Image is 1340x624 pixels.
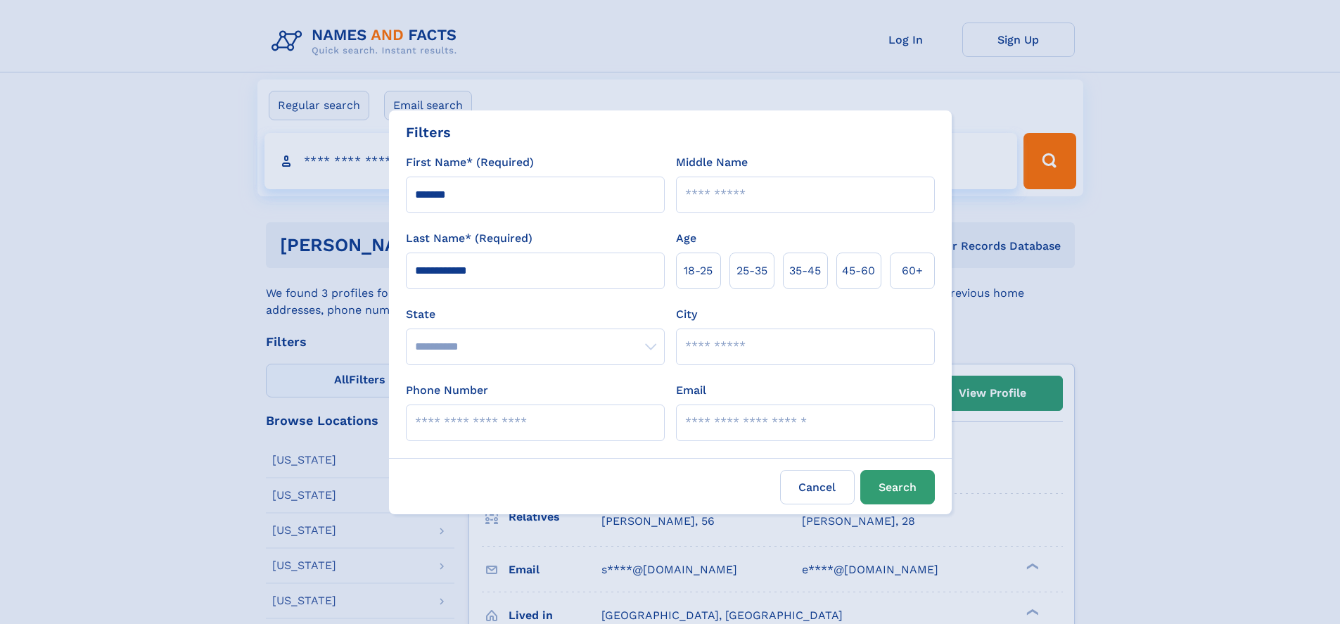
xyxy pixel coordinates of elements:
[789,262,821,279] span: 35‑45
[684,262,713,279] span: 18‑25
[860,470,935,504] button: Search
[736,262,767,279] span: 25‑35
[902,262,923,279] span: 60+
[406,122,451,143] div: Filters
[676,154,748,171] label: Middle Name
[780,470,855,504] label: Cancel
[676,306,697,323] label: City
[406,154,534,171] label: First Name* (Required)
[406,230,532,247] label: Last Name* (Required)
[406,306,665,323] label: State
[406,382,488,399] label: Phone Number
[676,382,706,399] label: Email
[676,230,696,247] label: Age
[842,262,875,279] span: 45‑60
